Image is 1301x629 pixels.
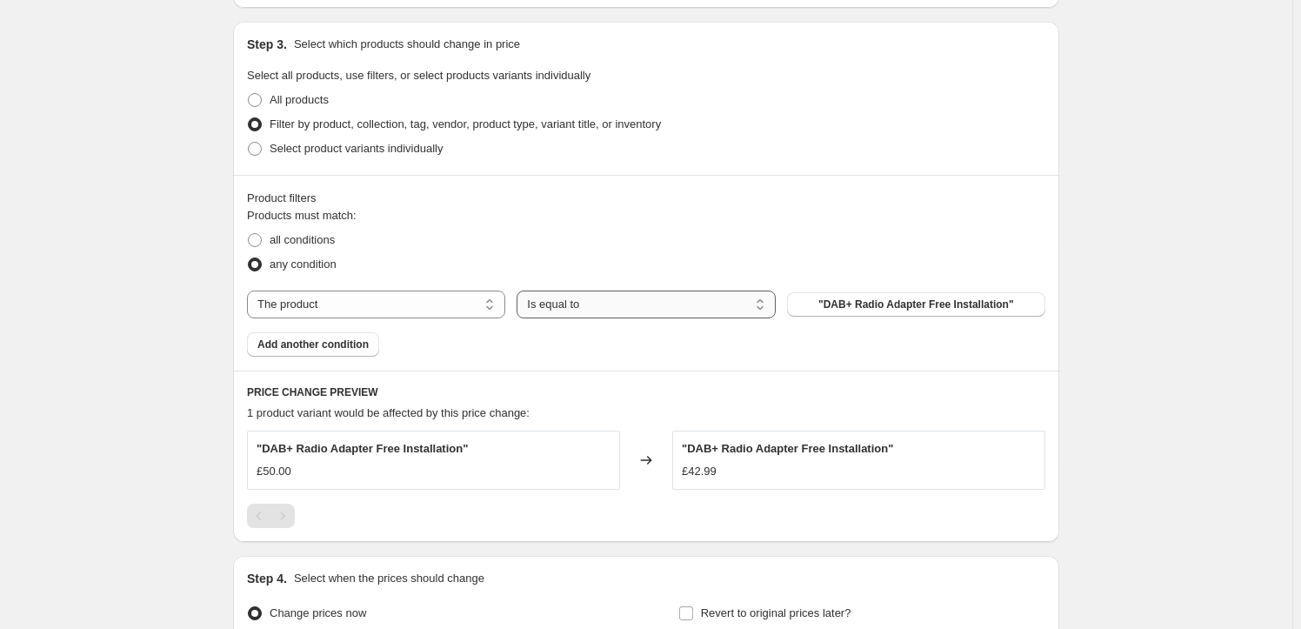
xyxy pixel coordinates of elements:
[682,442,893,455] span: "DAB+ Radio Adapter Free Installation"
[294,570,484,587] p: Select when the prices should change
[247,332,379,357] button: Add another condition
[701,606,851,619] span: Revert to original prices later?
[247,570,287,587] h2: Step 4.
[257,463,291,480] div: £50.00
[247,406,530,419] span: 1 product variant would be affected by this price change:
[247,190,1045,207] div: Product filters
[270,93,329,106] span: All products
[257,442,468,455] span: "DAB+ Radio Adapter Free Installation"
[818,298,1014,311] span: "DAB+ Radio Adapter Free Installation"
[294,36,520,53] p: Select which products should change in price
[270,258,337,271] span: any condition
[270,142,443,155] span: Select product variants individually
[270,117,661,130] span: Filter by product, collection, tag, vendor, product type, variant title, or inventory
[247,69,590,82] span: Select all products, use filters, or select products variants individually
[270,606,366,619] span: Change prices now
[247,385,1045,399] h6: PRICE CHANGE PREVIEW
[257,338,369,351] span: Add another condition
[682,463,717,480] div: £42.99
[247,209,357,222] span: Products must match:
[247,36,287,53] h2: Step 3.
[787,292,1045,317] button: "DAB+ Radio Adapter Free Installation"
[270,233,335,246] span: all conditions
[247,504,295,528] nav: Pagination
